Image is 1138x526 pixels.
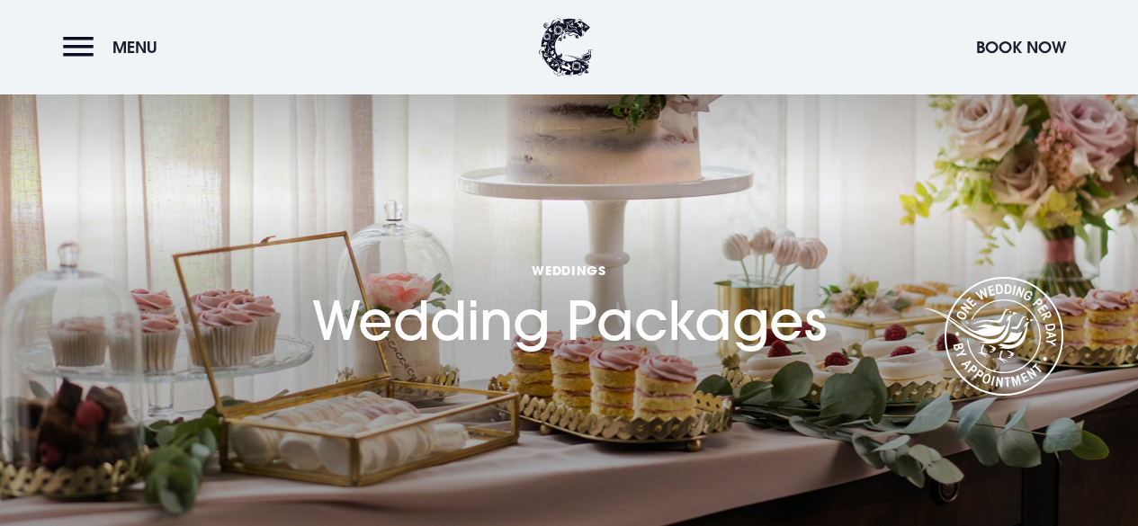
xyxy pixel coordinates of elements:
button: Book Now [967,28,1075,67]
span: Weddings [312,262,827,279]
h1: Wedding Packages [312,196,827,352]
img: Clandeboye Lodge [539,18,593,76]
span: Menu [112,37,157,58]
button: Menu [63,28,166,67]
